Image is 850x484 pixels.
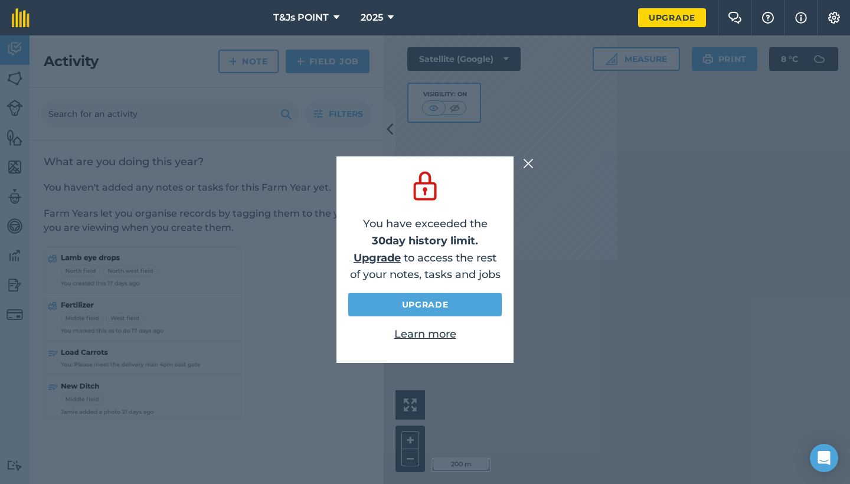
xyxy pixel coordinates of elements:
a: Upgrade [354,251,401,264]
img: svg+xml;base64,PHN2ZyB4bWxucz0iaHR0cDovL3d3dy53My5vcmcvMjAwMC9zdmciIHdpZHRoPSIxNyIgaGVpZ2h0PSIxNy... [795,11,807,25]
span: T&Js POINT [273,11,329,25]
img: A cog icon [827,12,841,24]
a: Upgrade [348,293,502,316]
a: Upgrade [638,8,706,27]
a: Learn more [394,328,456,341]
img: A question mark icon [761,12,775,24]
div: Open Intercom Messenger [810,444,838,472]
img: svg+xml;base64,PD94bWwgdmVyc2lvbj0iMS4wIiBlbmNvZGluZz0idXRmLTgiPz4KPCEtLSBHZW5lcmF0b3I6IEFkb2JlIE... [408,168,442,204]
strong: 30 day history limit. [372,234,478,247]
img: fieldmargin Logo [12,8,30,27]
p: to access the rest of your notes, tasks and jobs [348,250,502,284]
img: svg+xml;base64,PHN2ZyB4bWxucz0iaHR0cDovL3d3dy53My5vcmcvMjAwMC9zdmciIHdpZHRoPSIyMiIgaGVpZ2h0PSIzMC... [523,156,534,171]
p: You have exceeded the [348,215,502,250]
img: Two speech bubbles overlapping with the left bubble in the forefront [728,12,742,24]
span: 2025 [361,11,383,25]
